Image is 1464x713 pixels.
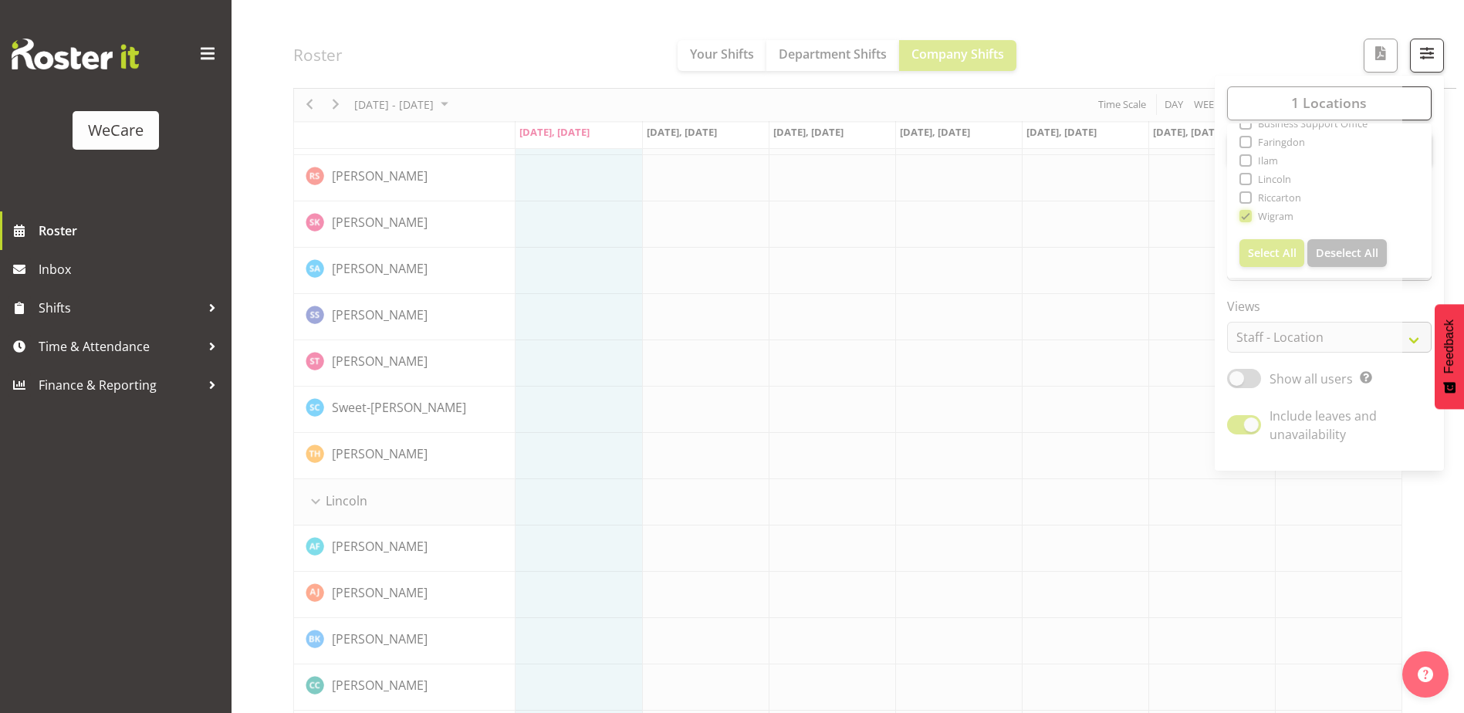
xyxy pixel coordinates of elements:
[39,219,224,242] span: Roster
[1435,304,1464,409] button: Feedback - Show survey
[1418,667,1433,682] img: help-xxl-2.png
[1442,319,1456,373] span: Feedback
[39,258,224,281] span: Inbox
[88,119,144,142] div: WeCare
[39,373,201,397] span: Finance & Reporting
[1410,39,1444,73] button: Filter Shifts
[12,39,139,69] img: Rosterit website logo
[39,335,201,358] span: Time & Attendance
[39,296,201,319] span: Shifts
